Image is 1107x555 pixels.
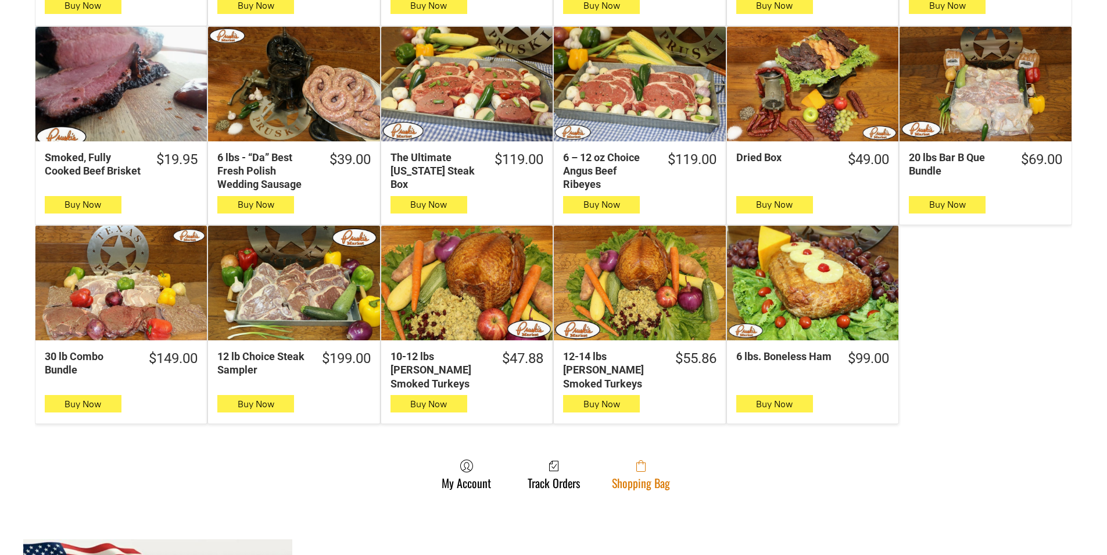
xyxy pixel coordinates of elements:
a: $119.00The Ultimate [US_STATE] Steak Box [381,151,553,191]
div: $19.95 [156,151,198,169]
div: 12 lb Choice Steak Sampler [217,350,306,377]
div: Dried Box [736,151,833,164]
a: $39.006 lbs - “Da” Best Fresh Polish Wedding Sausage [208,151,379,191]
a: My Account [436,459,497,490]
a: $69.0020 lbs Bar B Que Bundle [900,151,1071,178]
a: The Ultimate Texas Steak Box [381,27,553,141]
span: Buy Now [65,199,101,210]
button: Buy Now [45,395,121,412]
span: Buy Now [583,399,620,410]
button: Buy Now [563,395,640,412]
div: $69.00 [1021,151,1062,169]
div: 6 lbs. Boneless Ham [736,350,833,363]
div: $49.00 [848,151,889,169]
div: Smoked, Fully Cooked Beef Brisket [45,151,141,178]
button: Buy Now [391,395,467,412]
span: Buy Now [583,199,620,210]
div: $119.00 [668,151,716,169]
div: $55.86 [675,350,716,368]
a: 12 lb Choice Steak Sampler [208,226,379,340]
a: $49.00Dried Box [727,151,898,169]
a: $47.8810-12 lbs [PERSON_NAME] Smoked Turkeys [381,350,553,390]
a: $19.95Smoked, Fully Cooked Beef Brisket [35,151,207,178]
div: $99.00 [848,350,889,368]
div: 10-12 lbs [PERSON_NAME] Smoked Turkeys [391,350,487,390]
div: 6 lbs - “Da” Best Fresh Polish Wedding Sausage [217,151,314,191]
div: $39.00 [329,151,371,169]
div: 20 lbs Bar B Que Bundle [909,151,1005,178]
div: $149.00 [149,350,198,368]
a: Dried Box [727,27,898,141]
a: 20 lbs Bar B Que Bundle [900,27,1071,141]
span: Buy Now [238,399,274,410]
div: 30 lb Combo Bundle [45,350,134,377]
button: Buy Now [217,395,294,412]
div: $199.00 [322,350,371,368]
a: Track Orders [522,459,586,490]
div: The Ultimate [US_STATE] Steak Box [391,151,479,191]
a: $99.006 lbs. Boneless Ham [727,350,898,368]
a: $55.8612-14 lbs [PERSON_NAME] Smoked Turkeys [554,350,725,390]
div: $119.00 [495,151,543,169]
div: 6 – 12 oz Choice Angus Beef Ribeyes [563,151,652,191]
a: 6 – 12 oz Choice Angus Beef Ribeyes [554,27,725,141]
button: Buy Now [45,196,121,214]
button: Buy Now [736,395,813,412]
a: Shopping Bag [606,459,676,490]
button: Buy Now [563,196,640,214]
span: Buy Now [756,399,793,410]
span: Buy Now [65,399,101,410]
span: Buy Now [238,199,274,210]
a: Smoked, Fully Cooked Beef Brisket [35,27,207,141]
button: Buy Now [217,196,294,214]
a: 12-14 lbs Pruski&#39;s Smoked Turkeys [554,226,725,340]
a: 30 lb Combo Bundle [35,226,207,340]
a: 10-12 lbs Pruski&#39;s Smoked Turkeys [381,226,553,340]
a: 6 lbs - “Da” Best Fresh Polish Wedding Sausage [208,27,379,141]
div: 12-14 lbs [PERSON_NAME] Smoked Turkeys [563,350,660,390]
button: Buy Now [736,196,813,214]
span: Buy Now [756,199,793,210]
a: 6 lbs. Boneless Ham [727,226,898,340]
button: Buy Now [391,196,467,214]
a: $199.0012 lb Choice Steak Sampler [208,350,379,377]
span: Buy Now [410,199,447,210]
button: Buy Now [909,196,986,214]
div: $47.88 [502,350,543,368]
a: $149.0030 lb Combo Bundle [35,350,207,377]
span: Buy Now [929,199,966,210]
a: $119.006 – 12 oz Choice Angus Beef Ribeyes [554,151,725,191]
span: Buy Now [410,399,447,410]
